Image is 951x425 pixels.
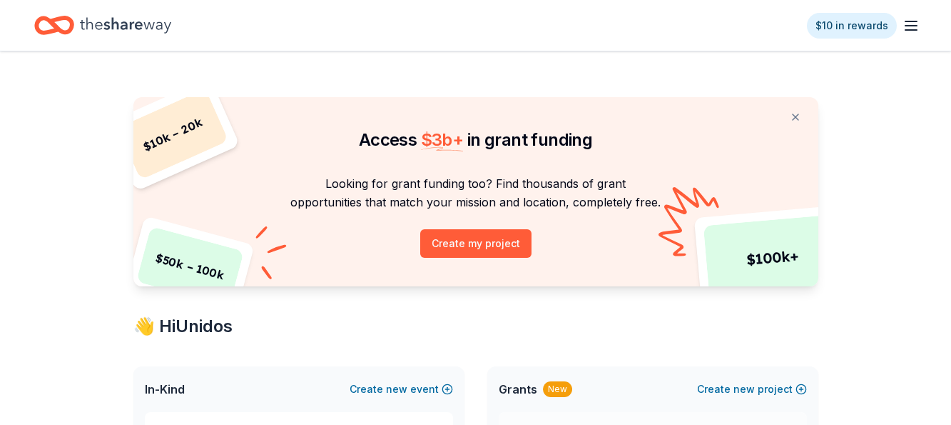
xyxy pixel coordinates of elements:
[421,129,464,150] span: $ 3b +
[34,9,171,42] a: Home
[117,89,228,180] div: $ 10k – 20k
[350,381,453,398] button: Createnewevent
[151,174,801,212] p: Looking for grant funding too? Find thousands of grant opportunities that match your mission and ...
[543,381,572,397] div: New
[133,315,818,338] div: 👋 Hi Unidos
[386,381,407,398] span: new
[807,13,897,39] a: $10 in rewards
[359,129,592,150] span: Access in grant funding
[697,381,807,398] button: Createnewproject
[733,381,755,398] span: new
[145,381,185,398] span: In-Kind
[499,381,537,398] span: Grants
[420,229,532,258] button: Create my project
